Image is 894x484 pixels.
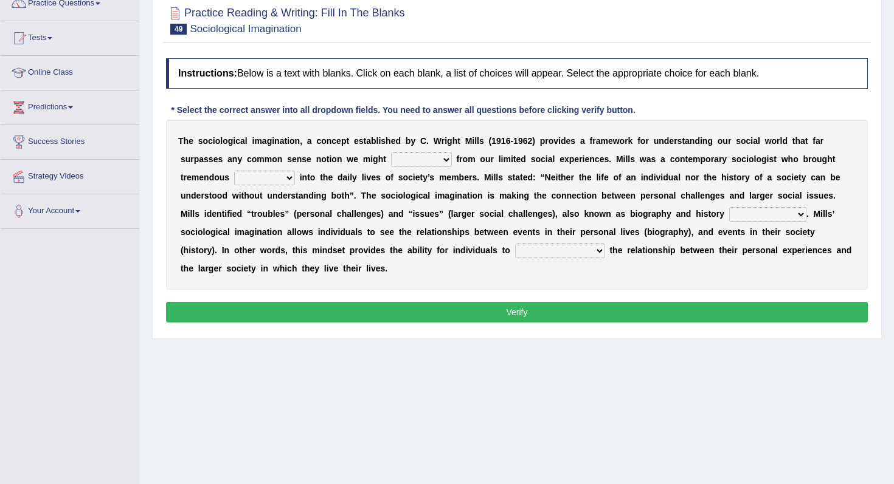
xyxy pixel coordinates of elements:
b: o [793,154,799,164]
b: h [378,154,384,164]
b: r [728,136,731,146]
b: n [277,154,283,164]
b: s [769,154,774,164]
b: a [307,136,312,146]
b: v [366,172,371,182]
b: m [504,154,511,164]
b: . [609,154,611,164]
b: t [833,154,836,164]
b: d [695,136,700,146]
b: s [204,154,209,164]
b: n [274,136,280,146]
b: i [546,154,548,164]
b: i [700,136,702,146]
b: c [331,136,336,146]
b: o [403,172,408,182]
b: M [465,136,473,146]
b: t [181,172,184,182]
b: s [198,136,203,146]
b: r [645,136,648,146]
b: r [190,154,193,164]
b: h [827,154,833,164]
b: s [181,154,185,164]
b: t [457,136,460,146]
b: t [320,172,323,182]
b: c [595,154,600,164]
b: h [386,136,391,146]
b: i [364,172,367,182]
b: g [228,136,234,146]
b: m [439,172,446,182]
b: s [209,154,213,164]
b: y [411,136,415,146]
b: o [620,136,625,146]
b: u [185,154,191,164]
b: y [237,154,242,164]
b: o [736,154,742,164]
b: r [579,154,582,164]
b: s [479,136,484,146]
b: n [680,154,685,164]
b: t [682,136,685,146]
b: o [463,154,468,164]
b: s [630,154,635,164]
b: i [233,136,235,146]
b: i [501,154,504,164]
b: s [651,154,656,164]
b: f [590,136,593,146]
b: i [378,136,381,146]
b: d [209,172,215,182]
b: e [574,154,579,164]
b: c [408,172,413,182]
b: l [493,172,496,182]
b: i [491,172,494,182]
b: e [566,136,571,146]
b: r [808,154,811,164]
b: e [336,136,341,146]
b: u [817,154,822,164]
b: a [714,154,719,164]
b: 6 [523,136,528,146]
b: 9 [518,136,523,146]
b: s [604,154,609,164]
b: f [813,136,816,146]
b: s [359,136,364,146]
b: s [398,172,403,182]
b: e [199,172,204,182]
b: t [513,154,516,164]
b: i [472,136,474,146]
b: d [395,136,401,146]
b: o [289,136,295,146]
b: a [580,136,585,146]
b: s [376,172,381,182]
b: C [420,136,426,146]
b: p [701,154,706,164]
b: u [654,136,659,146]
b: r [625,136,628,146]
b: r [184,172,187,182]
b: l [758,136,760,146]
b: y [352,172,357,182]
b: n [589,154,595,164]
b: t [420,172,423,182]
b: n [659,136,664,146]
b: w [765,136,772,146]
b: o [756,154,761,164]
b: s [732,154,736,164]
b: n [337,154,342,164]
a: Strategy Videos [1,160,139,190]
b: f [456,154,459,164]
b: r [490,154,493,164]
b: p [194,154,199,164]
b: W [434,136,442,146]
b: o [331,154,337,164]
b: d [561,136,566,146]
b: h [184,136,189,146]
b: r [442,136,445,146]
b: o [535,154,541,164]
span: 49 [170,24,187,35]
b: m [693,154,700,164]
b: c [247,154,252,164]
b: a [596,136,601,146]
b: t [685,154,688,164]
